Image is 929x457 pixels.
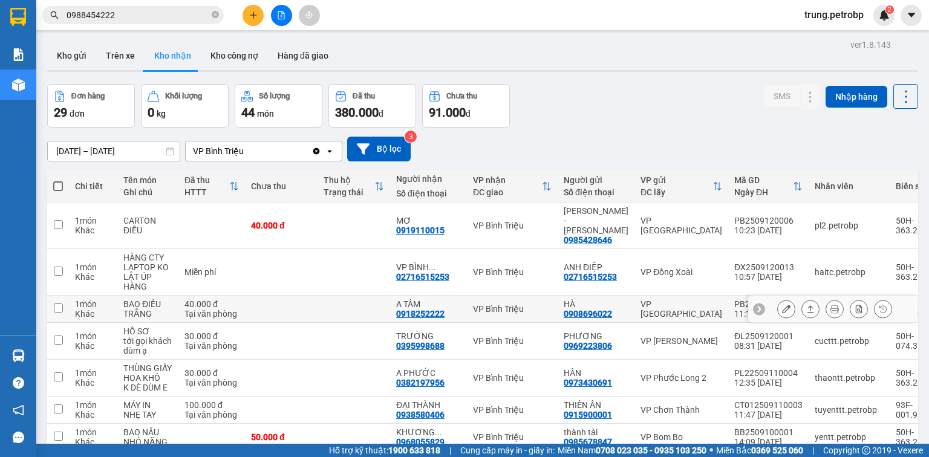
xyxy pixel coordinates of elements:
[123,427,172,447] div: BAO NÂU NHỎ NẶNG
[564,299,628,309] div: HÀ
[75,309,111,319] div: Khác
[564,175,628,185] div: Người gửi
[47,41,96,70] button: Kho gửi
[388,446,440,455] strong: 1900 633 818
[75,331,111,341] div: 1 món
[75,272,111,282] div: Khác
[123,175,172,185] div: Tên món
[396,174,461,184] div: Người nhận
[123,187,172,197] div: Ghi chú
[473,221,552,230] div: VP Bình Triệu
[271,5,292,26] button: file-add
[13,377,24,389] span: question-circle
[257,109,274,118] span: món
[850,38,891,51] div: ver 1.8.143
[596,446,706,455] strong: 0708 023 035 - 0935 103 250
[47,84,135,128] button: Đơn hàng29đơn
[123,326,172,336] div: HỒ SƠ
[13,432,24,443] span: message
[564,400,628,410] div: THIÊN ÂN
[241,105,255,120] span: 44
[329,444,440,457] span: Hỗ trợ kỹ thuật:
[396,400,461,410] div: ĐẠI THÀNH
[328,84,416,128] button: Đã thu380.000đ
[473,432,552,442] div: VP Bình Triệu
[178,170,245,203] th: Toggle SortBy
[734,187,793,197] div: Ngày ĐH
[324,175,374,185] div: Thu hộ
[12,349,25,362] img: warehouse-icon
[396,189,461,198] div: Số điện thoại
[259,92,290,100] div: Số lượng
[75,341,111,351] div: Khác
[123,383,172,392] div: K DÈ DÙM E
[184,368,239,378] div: 30.000 đ
[429,262,436,272] span: ...
[13,404,24,416] span: notification
[123,400,172,410] div: MÁY IN
[318,170,390,203] th: Toggle SortBy
[96,41,145,70] button: Trên xe
[396,216,461,225] div: MƠ
[396,427,461,437] div: KHƯƠNG (PHÚC LONG)
[641,373,722,383] div: VP Phước Long 2
[564,368,628,378] div: HÂN
[564,331,628,341] div: PHƯƠNG
[564,427,628,437] div: thành tài
[815,181,884,191] div: Nhân viên
[93,78,178,95] div: 30.000
[347,137,411,161] button: Bộ lọc
[299,5,320,26] button: aim
[564,410,612,420] div: 0915900001
[728,170,809,203] th: Toggle SortBy
[734,175,793,185] div: Mã GD
[641,175,712,185] div: VP gửi
[396,272,449,282] div: 02716515253
[473,187,542,197] div: ĐC giao
[184,331,239,341] div: 30.000 đ
[54,105,67,120] span: 29
[184,267,239,277] div: Miễn phí
[75,262,111,272] div: 1 món
[777,300,795,318] div: Sửa đơn hàng
[148,105,154,120] span: 0
[123,299,172,319] div: BAO ĐIỀU TRẮNG
[734,216,803,225] div: PB2509120006
[75,378,111,387] div: Khác
[67,8,209,22] input: Tìm tên, số ĐT hoặc mã đơn
[764,85,800,107] button: SMS
[10,39,86,54] div: PHONG
[184,187,229,197] div: HTTT
[75,225,111,235] div: Khác
[184,341,239,351] div: Tại văn phòng
[564,235,612,245] div: 0985428646
[449,444,451,457] span: |
[75,410,111,420] div: Khác
[405,131,417,143] sup: 3
[641,432,722,442] div: VP Bom Bo
[641,299,722,319] div: VP [GEOGRAPHIC_DATA]
[709,448,713,453] span: ⚪️
[862,446,870,455] span: copyright
[249,11,258,19] span: plus
[243,5,264,26] button: plus
[460,444,555,457] span: Cung cấp máy in - giấy in:
[75,437,111,447] div: Khác
[734,427,803,437] div: BB2509100001
[157,109,166,118] span: kg
[123,253,172,262] div: HÀNG CTY
[641,216,722,235] div: VP [GEOGRAPHIC_DATA]
[396,262,461,272] div: VP BÌNH TRIỆU
[734,272,803,282] div: 10:57 [DATE]
[641,187,712,197] div: ĐC lấy
[396,309,445,319] div: 0918252222
[801,300,820,318] div: Giao hàng
[75,368,111,378] div: 1 món
[734,225,803,235] div: 10:23 [DATE]
[564,341,612,351] div: 0969223806
[734,299,803,309] div: PB2509120007
[795,7,873,22] span: trung.petrobp
[634,170,728,203] th: Toggle SortBy
[335,105,379,120] span: 380.000
[751,446,803,455] strong: 0369 525 060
